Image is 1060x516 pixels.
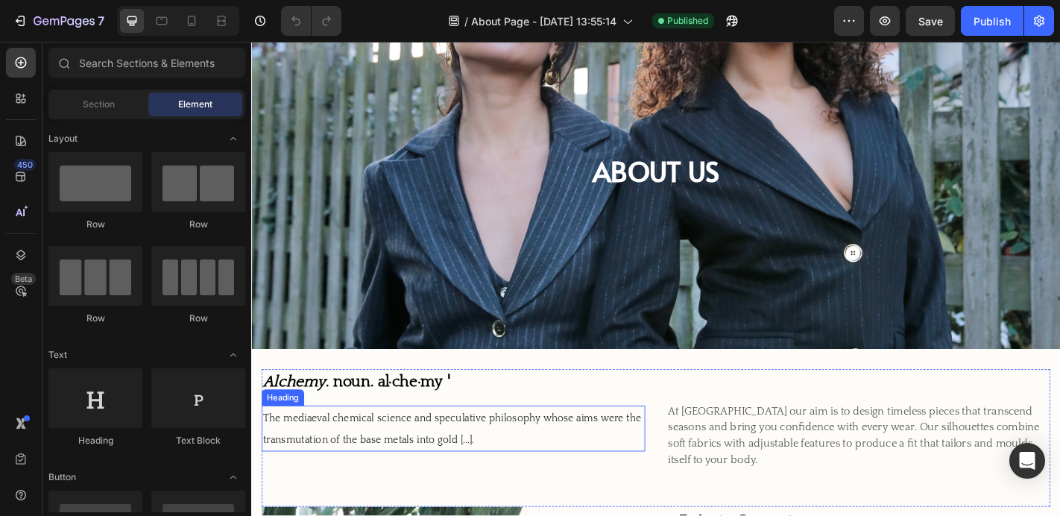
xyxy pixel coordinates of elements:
span: Toggle open [221,127,245,151]
span: Layout [48,132,78,145]
p: 7 [98,12,104,30]
div: Beta [11,273,36,285]
div: 450 [14,159,36,171]
button: Save [906,6,955,36]
span: Toggle open [221,343,245,367]
div: Text Block [151,434,245,447]
span: The mediaeval chemical science and speculative philosophy whose aims were the transmutation of th... [13,410,431,447]
strong: Alchemy [13,366,82,386]
button: Publish [961,6,1023,36]
iframe: Design area [251,42,1060,516]
input: Search Sections & Elements [48,48,245,78]
span: Text [48,348,67,362]
span: / [464,13,468,29]
span: Section [83,98,115,111]
span: Save [918,15,943,28]
span: About Page - [DATE] 13:55:14 [471,13,616,29]
div: Open Intercom Messenger [1009,443,1045,479]
span: Element [178,98,212,111]
div: Heading [14,387,55,400]
div: Row [151,218,245,231]
strong: . noun. al·​che·​my ˈ [82,366,220,386]
div: Row [151,312,245,325]
div: Heading [48,434,142,447]
div: Undo/Redo [281,6,341,36]
div: Row [48,312,142,325]
span: Toggle open [221,465,245,489]
strong: About Us [377,122,518,163]
div: Row [48,218,142,231]
div: Publish [974,13,1011,29]
button: 7 [6,6,111,36]
span: Button [48,471,76,484]
p: At [GEOGRAPHIC_DATA] our aim is to design timeless pieces that transcend seasons and bring you co... [461,400,882,471]
span: Published [667,14,708,28]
